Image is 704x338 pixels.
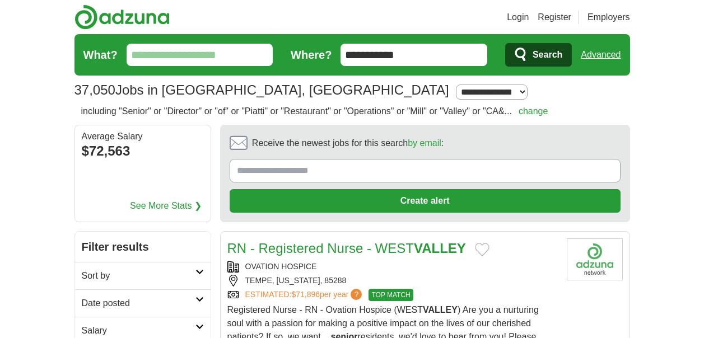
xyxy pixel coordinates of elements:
span: $71,896 [291,290,320,299]
span: Search [533,44,562,66]
a: change [519,106,548,116]
a: Employers [588,11,630,24]
h1: Jobs in [GEOGRAPHIC_DATA], [GEOGRAPHIC_DATA] [74,82,449,97]
a: ESTIMATED:$71,896per year? [245,289,365,301]
label: What? [83,46,118,63]
a: by email [408,138,441,148]
a: Sort by [75,262,211,289]
h2: Sort by [82,269,195,283]
img: Company logo [567,238,623,280]
label: Where? [291,46,332,63]
button: Create alert [230,189,621,213]
span: Receive the newest jobs for this search : [252,137,444,150]
strong: VALLEY [414,241,466,256]
span: TOP MATCH [369,289,413,301]
button: Add to favorite jobs [475,243,489,256]
a: Date posted [75,289,211,317]
button: Search [505,43,572,67]
h2: including "Senior" or "Director" or "of" or "Piatti" or "Restaurant" or "Operations" or "Mill" or... [81,105,548,118]
div: $72,563 [82,141,204,161]
a: See More Stats ❯ [130,199,202,213]
a: RN - Registered Nurse - WESTVALLEY [227,241,466,256]
img: Adzuna logo [74,4,170,30]
div: Average Salary [82,132,204,141]
h2: Salary [82,324,195,337]
a: Register [538,11,571,24]
h2: Filter results [75,232,211,262]
div: OVATION HOSPICE [227,261,558,273]
span: ? [351,289,362,300]
a: Login [507,11,529,24]
div: TEMPE, [US_STATE], 85288 [227,275,558,287]
a: Advanced [581,44,621,66]
h2: Date posted [82,297,195,310]
span: 37,050 [74,80,115,100]
strong: VALLEY [423,305,458,314]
